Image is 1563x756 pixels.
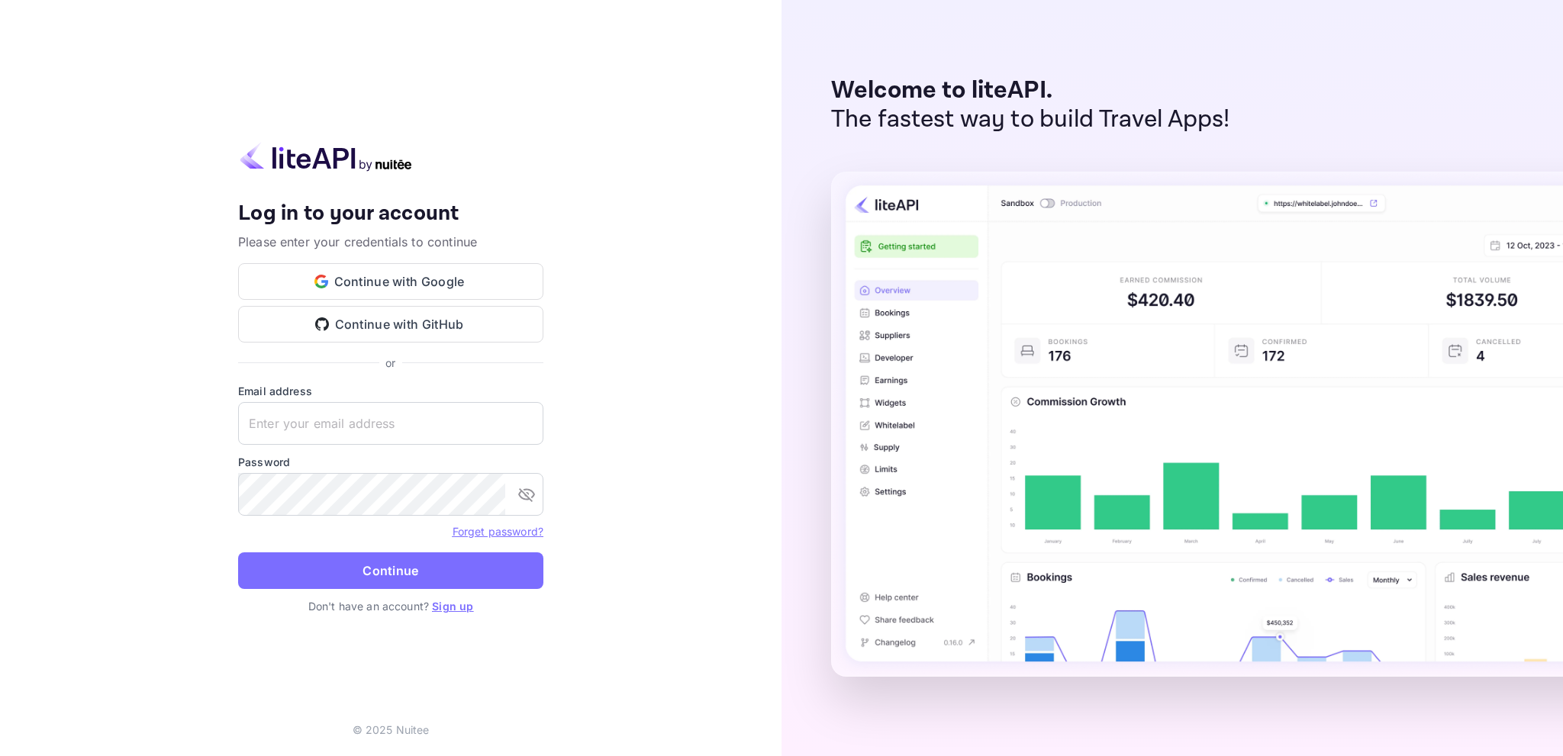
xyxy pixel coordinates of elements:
[238,263,543,300] button: Continue with Google
[385,355,395,371] p: or
[238,306,543,343] button: Continue with GitHub
[238,552,543,589] button: Continue
[353,722,430,738] p: © 2025 Nuitee
[511,479,542,510] button: toggle password visibility
[453,523,543,539] a: Forget password?
[432,600,473,613] a: Sign up
[238,383,543,399] label: Email address
[831,76,1230,105] p: Welcome to liteAPI.
[238,142,414,172] img: liteapi
[238,402,543,445] input: Enter your email address
[238,598,543,614] p: Don't have an account?
[831,105,1230,134] p: The fastest way to build Travel Apps!
[453,525,543,538] a: Forget password?
[238,233,543,251] p: Please enter your credentials to continue
[238,201,543,227] h4: Log in to your account
[238,454,543,470] label: Password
